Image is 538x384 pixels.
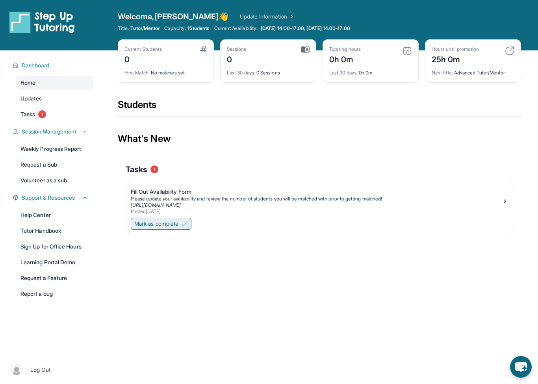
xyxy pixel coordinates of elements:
span: 1 Students [187,25,210,32]
div: 0 [227,52,247,65]
div: Hours until promotion [432,46,479,52]
div: 25h 0m [432,52,479,65]
span: 1 [150,165,158,173]
img: card [301,46,310,53]
span: Log Out [30,366,51,374]
span: 1 [38,110,46,118]
a: [URL][DOMAIN_NAME] [131,202,181,208]
a: Volunteer as a sub [16,173,93,187]
span: [DATE] 14:00-17:00, [DATE] 14:00-17:00 [261,25,350,32]
span: Next title : [432,70,453,76]
button: Dashboard [19,61,88,69]
a: Report a bug [16,287,93,301]
div: 0h 0m [329,52,361,65]
span: Tutor/Mentor [130,25,160,32]
a: Updates [16,91,93,106]
div: Posted [DATE] [131,208,502,215]
img: Chevron Right [287,13,295,20]
div: 0h 0m [329,65,412,76]
div: Students [118,98,521,116]
button: Support & Resources [19,194,88,202]
a: Help Center [16,208,93,222]
a: Update Information [240,13,295,20]
a: Sign Up for Office Hours [16,239,93,254]
div: 0 Sessions [227,65,310,76]
img: Mark as complete [182,221,188,227]
span: | [25,365,27,375]
a: Weekly Progress Report [16,142,93,156]
img: logo [9,11,75,33]
img: card [403,46,412,56]
span: Capacity: [164,25,186,32]
div: No matches yet [124,65,207,76]
span: Title: [118,25,129,32]
a: Learning Portal Demo [16,255,93,269]
img: card [505,46,514,56]
span: Tasks [126,164,147,175]
span: Mark as complete [134,220,178,228]
div: Advanced Tutor/Mentor [432,65,514,76]
a: [DATE] 14:00-17:00, [DATE] 14:00-17:00 [259,25,352,32]
span: Home [20,79,35,87]
button: chat-button [510,356,532,378]
div: 0 [124,52,162,65]
div: What's New [118,121,521,156]
span: Welcome, [PERSON_NAME] 👋 [118,11,229,22]
span: First Match : [124,70,150,76]
div: Please update your availability and review the number of students you will be matched with prior ... [131,196,502,202]
div: Fill Out Availability Form [131,188,502,196]
span: Last 30 days : [227,70,255,76]
span: Dashboard [22,61,50,69]
button: Session Management [19,128,88,135]
img: card [200,46,207,52]
div: Sessions [227,46,247,52]
span: Last 30 days : [329,70,358,76]
a: Fill Out Availability FormPlease update your availability and review the number of students you w... [126,183,513,216]
a: Request a Feature [16,271,93,285]
span: Current Availability: [214,25,258,32]
a: |Log Out [8,361,93,378]
div: Current Students [124,46,162,52]
span: Updates [20,95,42,102]
a: Request a Sub [16,158,93,172]
a: Tasks1 [16,107,93,121]
a: Tutor Handbook [16,224,93,238]
span: Tasks [20,110,35,118]
button: Mark as complete [131,218,191,230]
div: Tutoring hours [329,46,361,52]
a: Home [16,76,93,90]
span: Session Management [22,128,76,135]
img: user-img [11,364,22,375]
span: Support & Resources [22,194,75,202]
